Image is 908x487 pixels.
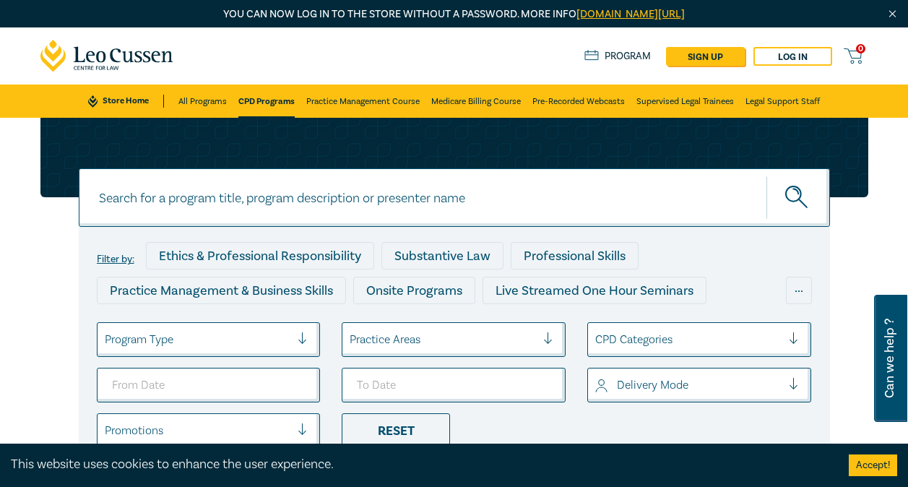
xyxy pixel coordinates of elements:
a: [DOMAIN_NAME][URL] [576,7,685,21]
div: Onsite Programs [353,277,475,304]
p: You can now log in to the store without a password. More info [40,7,868,22]
div: Live Streamed Conferences and Intensives [97,311,369,339]
a: Pre-Recorded Webcasts [532,85,625,118]
a: Practice Management Course [306,85,420,118]
input: To Date [342,368,566,402]
a: Supervised Legal Trainees [636,85,734,118]
div: Practice Management & Business Skills [97,277,346,304]
input: select [105,423,108,439]
div: Live Streamed Practical Workshops [376,311,605,339]
div: ... [786,277,812,304]
button: Accept cookies [849,454,897,476]
a: All Programs [178,85,227,118]
a: Legal Support Staff [745,85,820,118]
input: Search for a program title, program description or presenter name [79,168,830,227]
span: Can we help ? [883,303,896,413]
a: Store Home [88,95,164,108]
div: Reset [342,413,450,448]
label: Filter by: [97,254,134,265]
a: Program [584,50,652,63]
div: Substantive Law [381,242,503,270]
input: select [595,332,598,348]
input: From Date [97,368,321,402]
input: select [105,332,108,348]
a: Log in [753,47,832,66]
div: Professional Skills [511,242,639,270]
div: Ethics & Professional Responsibility [146,242,374,270]
div: Live Streamed One Hour Seminars [483,277,706,304]
input: select [350,332,353,348]
img: Close [886,8,899,20]
a: Medicare Billing Course [431,85,521,118]
input: select [595,377,598,393]
a: sign up [666,47,745,66]
span: 0 [856,44,865,53]
div: This website uses cookies to enhance the user experience. [11,455,827,474]
a: CPD Programs [238,85,295,118]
